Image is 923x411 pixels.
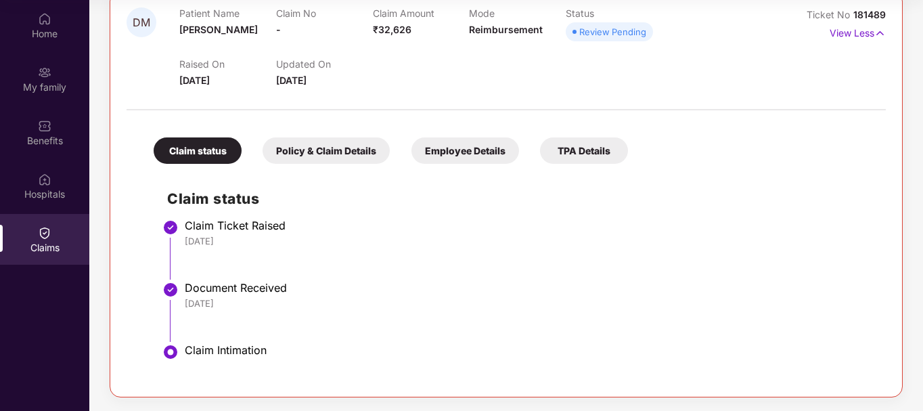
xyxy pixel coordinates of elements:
[154,137,242,164] div: Claim status
[276,74,307,86] span: [DATE]
[185,343,872,357] div: Claim Intimation
[373,7,470,19] p: Claim Amount
[853,9,886,20] span: 181489
[807,9,853,20] span: Ticket No
[874,26,886,41] img: svg+xml;base64,PHN2ZyB4bWxucz0iaHR0cDovL3d3dy53My5vcmcvMjAwMC9zdmciIHdpZHRoPSIxNyIgaGVpZ2h0PSIxNy...
[179,58,276,70] p: Raised On
[38,119,51,133] img: svg+xml;base64,PHN2ZyBpZD0iQmVuZWZpdHMiIHhtbG5zPSJodHRwOi8vd3d3LnczLm9yZy8yMDAwL3N2ZyIgd2lkdGg9Ij...
[540,137,628,164] div: TPA Details
[276,58,373,70] p: Updated On
[276,7,373,19] p: Claim No
[38,226,51,240] img: svg+xml;base64,PHN2ZyBpZD0iQ2xhaW0iIHhtbG5zPSJodHRwOi8vd3d3LnczLm9yZy8yMDAwL3N2ZyIgd2lkdGg9IjIwIi...
[38,173,51,186] img: svg+xml;base64,PHN2ZyBpZD0iSG9zcGl0YWxzIiB4bWxucz0iaHR0cDovL3d3dy53My5vcmcvMjAwMC9zdmciIHdpZHRoPS...
[373,24,411,35] span: ₹32,626
[566,7,662,19] p: Status
[276,24,281,35] span: -
[185,281,872,295] div: Document Received
[469,24,543,35] span: Reimbursement
[133,17,150,28] span: DM
[38,66,51,79] img: svg+xml;base64,PHN2ZyB3aWR0aD0iMjAiIGhlaWdodD0iMjAiIHZpZXdCb3g9IjAgMCAyMCAyMCIgZmlsbD0ibm9uZSIgeG...
[162,282,179,298] img: svg+xml;base64,PHN2ZyBpZD0iU3RlcC1Eb25lLTMyeDMyIiB4bWxucz0iaHR0cDovL3d3dy53My5vcmcvMjAwMC9zdmciIH...
[179,24,258,35] span: [PERSON_NAME]
[162,344,179,360] img: svg+xml;base64,PHN2ZyBpZD0iU3RlcC1BY3RpdmUtMzJ4MzIiIHhtbG5zPSJodHRwOi8vd3d3LnczLm9yZy8yMDAwL3N2Zy...
[179,74,210,86] span: [DATE]
[185,297,872,309] div: [DATE]
[162,219,179,236] img: svg+xml;base64,PHN2ZyBpZD0iU3RlcC1Eb25lLTMyeDMyIiB4bWxucz0iaHR0cDovL3d3dy53My5vcmcvMjAwMC9zdmciIH...
[411,137,519,164] div: Employee Details
[263,137,390,164] div: Policy & Claim Details
[38,12,51,26] img: svg+xml;base64,PHN2ZyBpZD0iSG9tZSIgeG1sbnM9Imh0dHA6Ly93d3cudzMub3JnLzIwMDAvc3ZnIiB3aWR0aD0iMjAiIG...
[167,188,872,210] h2: Claim status
[185,235,872,247] div: [DATE]
[185,219,872,232] div: Claim Ticket Raised
[579,25,646,39] div: Review Pending
[179,7,276,19] p: Patient Name
[469,7,566,19] p: Mode
[830,22,886,41] p: View Less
